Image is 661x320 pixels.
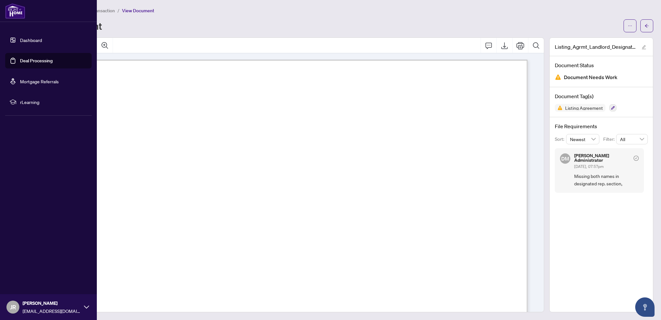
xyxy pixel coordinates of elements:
[574,153,631,162] h5: [PERSON_NAME] Administrator
[23,307,81,315] span: [EMAIL_ADDRESS][DOMAIN_NAME]
[555,74,561,80] img: Document Status
[561,155,569,162] span: DM
[574,164,604,169] span: [DATE], 07:57pm
[20,78,59,84] a: Mortgage Referrals
[10,303,16,312] span: JR
[5,3,25,19] img: logo
[555,122,648,130] h4: File Requirements
[564,73,617,82] span: Document Needs Work
[117,7,119,14] li: /
[555,43,636,51] span: Listing_Agrmt_Landlord_Designated_Rep_Agrmt_Auth_to_Offer_for_Lease_-_PropTx-[PERSON_NAME].pdf
[20,98,87,106] span: rLearning
[570,134,596,144] span: Newest
[563,106,605,110] span: Listing Agreement
[555,104,563,112] img: Status Icon
[634,156,639,161] span: check-circle
[20,58,53,64] a: Deal Processing
[122,8,154,14] span: View Document
[603,136,616,143] p: Filter:
[555,136,566,143] p: Sort:
[555,92,648,100] h4: Document Tag(s)
[555,61,648,69] h4: Document Status
[80,8,115,14] span: View Transaction
[642,45,646,49] span: edit
[23,300,81,307] span: [PERSON_NAME]
[645,24,649,28] span: arrow-left
[620,134,644,144] span: All
[628,24,632,28] span: ellipsis
[635,297,655,317] button: Open asap
[20,37,42,43] a: Dashboard
[574,172,639,188] span: Missing both names in designated rep. section,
